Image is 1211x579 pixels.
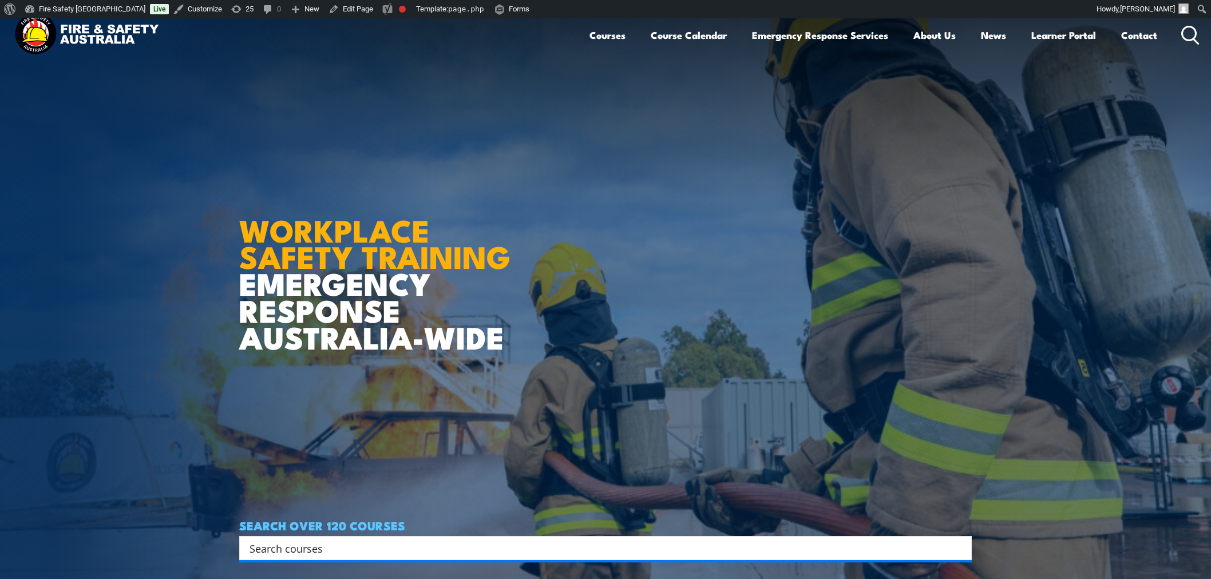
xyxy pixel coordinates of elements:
a: Contact [1121,20,1157,50]
button: Search magnifier button [952,540,968,556]
span: page.php [448,5,484,13]
a: Emergency Response Services [752,20,888,50]
a: Course Calendar [651,20,727,50]
a: Live [150,4,169,14]
h1: EMERGENCY RESPONSE AUSTRALIA-WIDE [239,188,519,350]
a: News [981,20,1006,50]
form: Search form [252,540,949,556]
div: Needs improvement [399,6,406,13]
a: Courses [589,20,626,50]
a: About Us [913,20,956,50]
span: [PERSON_NAME] [1120,5,1175,13]
h4: SEARCH OVER 120 COURSES [239,519,972,532]
input: Search input [250,540,947,557]
strong: WORKPLACE SAFETY TRAINING [239,205,510,280]
a: Learner Portal [1031,20,1096,50]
